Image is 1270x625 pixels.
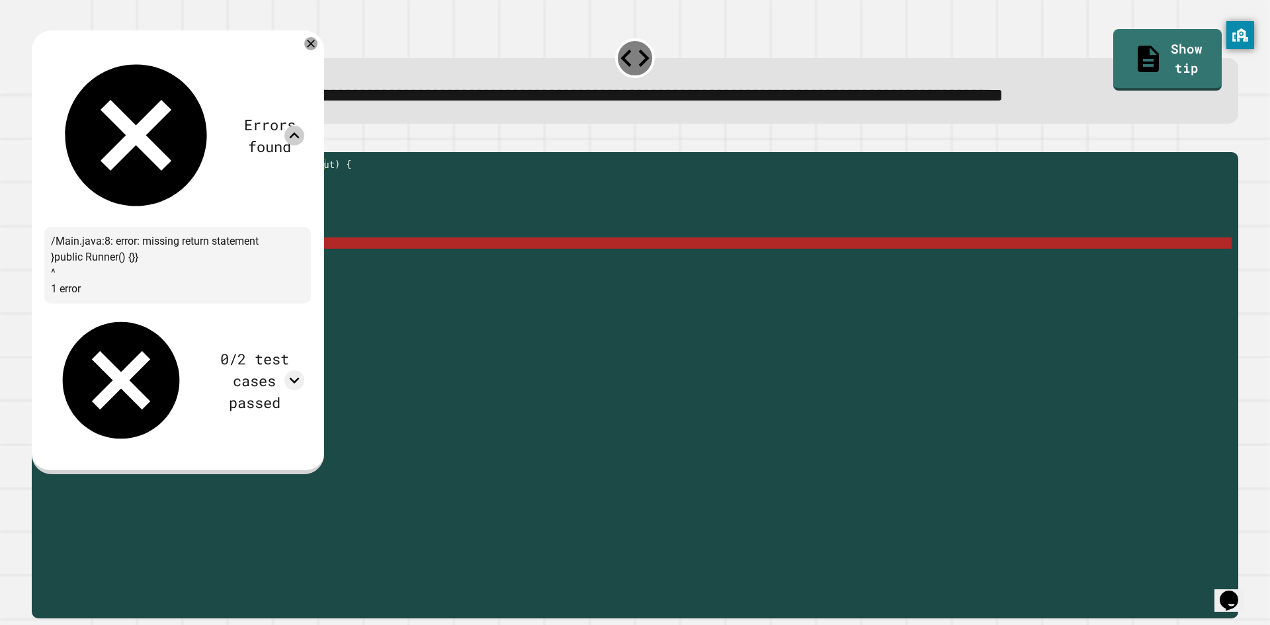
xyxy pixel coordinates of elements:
[1226,21,1254,49] button: privacy banner
[1113,29,1221,90] a: Show tip
[204,348,304,413] div: 0/2 test cases passed
[44,227,311,304] div: /Main.java:8: error: missing return statement }public Runner() {}} ^ 1 error
[235,114,304,157] div: Errors found
[1214,572,1257,612] iframe: chat widget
